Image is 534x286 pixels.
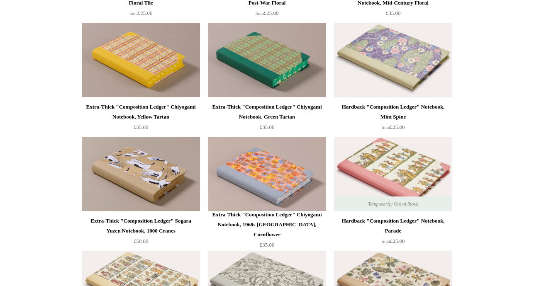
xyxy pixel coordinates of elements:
span: £35.00 [386,10,401,16]
span: £25.00 [256,10,279,16]
div: Hardback "Composition Ledger" Notebook, Mint Spine [336,102,450,122]
img: Extra-Thick "Composition Ledger" Sogara Yuzen Notebook, 1000 Cranes [82,137,200,211]
span: Temporarily Out of Stock [360,196,427,211]
span: £35.00 [260,242,275,248]
span: £35.00 [134,124,149,130]
a: Extra-Thick "Composition Ledger" Chiyogami Notebook, 1960s Japan, Cornflower Extra-Thick "Composi... [208,137,326,211]
span: from [256,11,264,16]
div: Extra-Thick "Composition Ledger" Sogara Yuzen Notebook, 1000 Cranes [84,216,198,236]
a: Hardback "Composition Ledger" Notebook, Mint Spine Hardback "Composition Ledger" Notebook, Mint S... [334,23,452,97]
a: Hardback "Composition Ledger" Notebook, Parade from£25.00 [334,216,452,250]
img: Extra-Thick "Composition Ledger" Chiyogami Notebook, Yellow Tartan [82,23,200,97]
span: from [382,239,390,244]
span: £25.00 [129,10,153,16]
span: £25.00 [382,124,405,130]
div: Hardback "Composition Ledger" Notebook, Parade [336,216,450,236]
a: Extra-Thick "Composition Ledger" Chiyogami Notebook, Yellow Tartan £35.00 [82,102,200,136]
span: £25.00 [382,238,405,244]
div: Extra-Thick "Composition Ledger" Chiyogami Notebook, 1960s [GEOGRAPHIC_DATA], Cornflower [210,210,324,240]
a: Extra-Thick "Composition Ledger" Chiyogami Notebook, 1960s [GEOGRAPHIC_DATA], Cornflower £35.00 [208,210,326,250]
a: Hardback "Composition Ledger" Notebook, Parade Hardback "Composition Ledger" Notebook, Parade Tem... [334,137,452,211]
span: from [129,11,138,16]
a: Extra-Thick "Composition Ledger" Chiyogami Notebook, Yellow Tartan Extra-Thick "Composition Ledge... [82,23,200,97]
div: Extra-Thick "Composition Ledger" Chiyogami Notebook, Yellow Tartan [84,102,198,122]
a: Extra-Thick "Composition Ledger" Chiyogami Notebook, Green Tartan £35.00 [208,102,326,136]
span: from [382,125,390,130]
img: Hardback "Composition Ledger" Notebook, Parade [334,137,452,211]
div: Extra-Thick "Composition Ledger" Chiyogami Notebook, Green Tartan [210,102,324,122]
a: Extra-Thick "Composition Ledger" Sogara Yuzen Notebook, 1000 Cranes £50.00 [82,216,200,250]
span: £50.00 [134,238,149,244]
a: Hardback "Composition Ledger" Notebook, Mint Spine from£25.00 [334,102,452,136]
a: Extra-Thick "Composition Ledger" Chiyogami Notebook, Green Tartan Extra-Thick "Composition Ledger... [208,23,326,97]
img: Hardback "Composition Ledger" Notebook, Mint Spine [334,23,452,97]
img: Extra-Thick "Composition Ledger" Chiyogami Notebook, Green Tartan [208,23,326,97]
span: £35.00 [260,124,275,130]
a: Extra-Thick "Composition Ledger" Sogara Yuzen Notebook, 1000 Cranes Extra-Thick "Composition Ledg... [82,137,200,211]
img: Extra-Thick "Composition Ledger" Chiyogami Notebook, 1960s Japan, Cornflower [208,137,326,211]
